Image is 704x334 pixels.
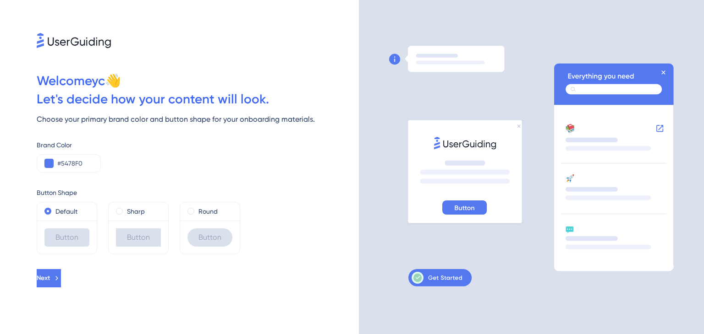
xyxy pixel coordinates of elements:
[116,228,161,247] div: Button
[44,228,89,247] div: Button
[37,90,359,108] div: Let ' s decide how your content will look.
[37,72,359,90] div: Welcome yc 👋
[37,187,359,198] div: Button Shape
[37,269,61,287] button: Next
[127,206,145,217] label: Sharp
[37,273,50,284] span: Next
[37,140,359,151] div: Brand Color
[198,206,218,217] label: Round
[187,228,232,247] div: Button
[55,206,77,217] label: Default
[37,114,359,125] div: Choose your primary brand color and button shape for your onboarding materials.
